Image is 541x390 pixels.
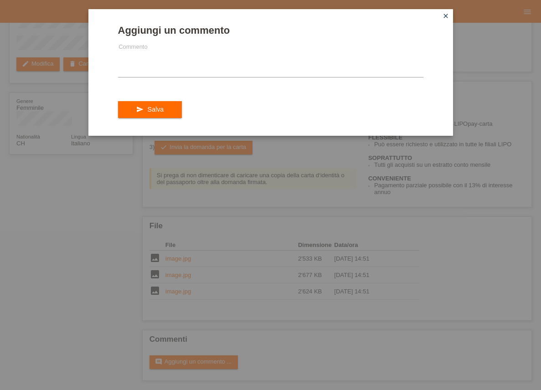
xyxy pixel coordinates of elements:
h1: Aggiungi un commento [118,25,423,36]
button: send Salva [118,101,182,118]
i: send [136,106,144,113]
i: close [442,12,449,20]
a: close [440,11,452,22]
span: Salva [147,106,164,113]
